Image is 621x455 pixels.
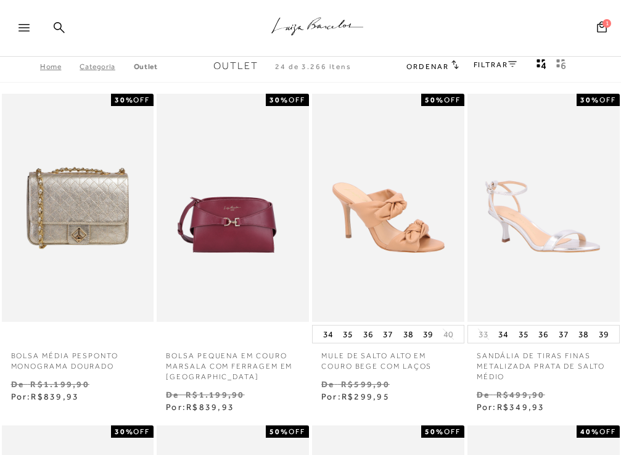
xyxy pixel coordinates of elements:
button: 34 [319,326,337,343]
a: Categoria [80,62,133,71]
a: Home [40,62,80,71]
small: R$1.199,90 [30,379,89,389]
small: R$499,90 [496,390,545,400]
span: OFF [444,427,461,436]
a: Bolsa média pesponto monograma dourado [2,343,154,372]
strong: 30% [269,96,289,104]
span: OFF [133,427,150,436]
strong: 50% [425,96,444,104]
span: R$839,93 [186,402,234,412]
strong: 30% [580,96,599,104]
span: R$299,95 [342,391,390,401]
span: Por: [477,402,545,412]
strong: 30% [115,427,134,436]
button: 37 [379,326,397,343]
button: 33 [475,329,492,340]
button: Mostrar 4 produtos por linha [533,58,550,74]
a: Bolsa média pesponto monograma dourado Bolsa média pesponto monograma dourado [3,96,153,320]
button: 34 [495,326,512,343]
button: 39 [419,326,437,343]
button: gridText6Desc [553,58,570,74]
button: 36 [360,326,377,343]
button: 35 [339,326,356,343]
a: MULE DE SALTO ALTO EM COURO BEGE COM LAÇOS MULE DE SALTO ALTO EM COURO BEGE COM LAÇOS [313,96,463,320]
strong: 50% [269,427,289,436]
img: BOLSA PEQUENA EM COURO MARSALA COM FERRAGEM EM GANCHO [158,96,308,320]
span: R$349,93 [497,402,545,412]
span: OFF [289,427,305,436]
a: BOLSA PEQUENA EM COURO MARSALA COM FERRAGEM EM GANCHO BOLSA PEQUENA EM COURO MARSALA COM FERRAGEM... [158,96,308,320]
button: 39 [595,326,612,343]
span: OFF [289,96,305,104]
span: OFF [444,96,461,104]
span: 24 de 3.266 itens [275,62,352,71]
span: Ordenar [406,62,448,71]
small: R$599,90 [341,379,390,389]
a: Outlet [134,62,158,71]
img: Bolsa média pesponto monograma dourado [3,96,153,320]
strong: 50% [425,427,444,436]
button: 36 [535,326,552,343]
button: 38 [400,326,417,343]
span: Outlet [213,60,258,72]
span: R$839,93 [31,391,79,401]
a: MULE DE SALTO ALTO EM COURO BEGE COM LAÇOS [312,343,464,372]
a: FILTRAR [474,60,517,69]
span: OFF [599,427,616,436]
span: OFF [133,96,150,104]
small: De [321,379,334,389]
strong: 30% [115,96,134,104]
span: 1 [602,19,611,28]
a: SANDÁLIA DE TIRAS FINAS METALIZADA PRATA DE SALTO MÉDIO SANDÁLIA DE TIRAS FINAS METALIZADA PRATA ... [469,96,619,320]
img: SANDÁLIA DE TIRAS FINAS METALIZADA PRATA DE SALTO MÉDIO [469,96,619,320]
button: 1 [593,20,611,37]
small: De [11,379,24,389]
button: 37 [555,326,572,343]
small: R$1.199,90 [186,390,244,400]
small: De [166,390,179,400]
small: De [477,390,490,400]
strong: 40% [580,427,599,436]
button: 35 [515,326,532,343]
span: Por: [321,391,390,401]
a: BOLSA PEQUENA EM COURO MARSALA COM FERRAGEM EM [GEOGRAPHIC_DATA] [157,343,309,382]
a: SANDÁLIA DE TIRAS FINAS METALIZADA PRATA DE SALTO MÉDIO [467,343,620,382]
span: Por: [166,402,234,412]
span: Por: [11,391,80,401]
img: MULE DE SALTO ALTO EM COURO BEGE COM LAÇOS [313,96,463,320]
button: 40 [440,329,457,340]
button: 38 [575,326,592,343]
span: OFF [599,96,616,104]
